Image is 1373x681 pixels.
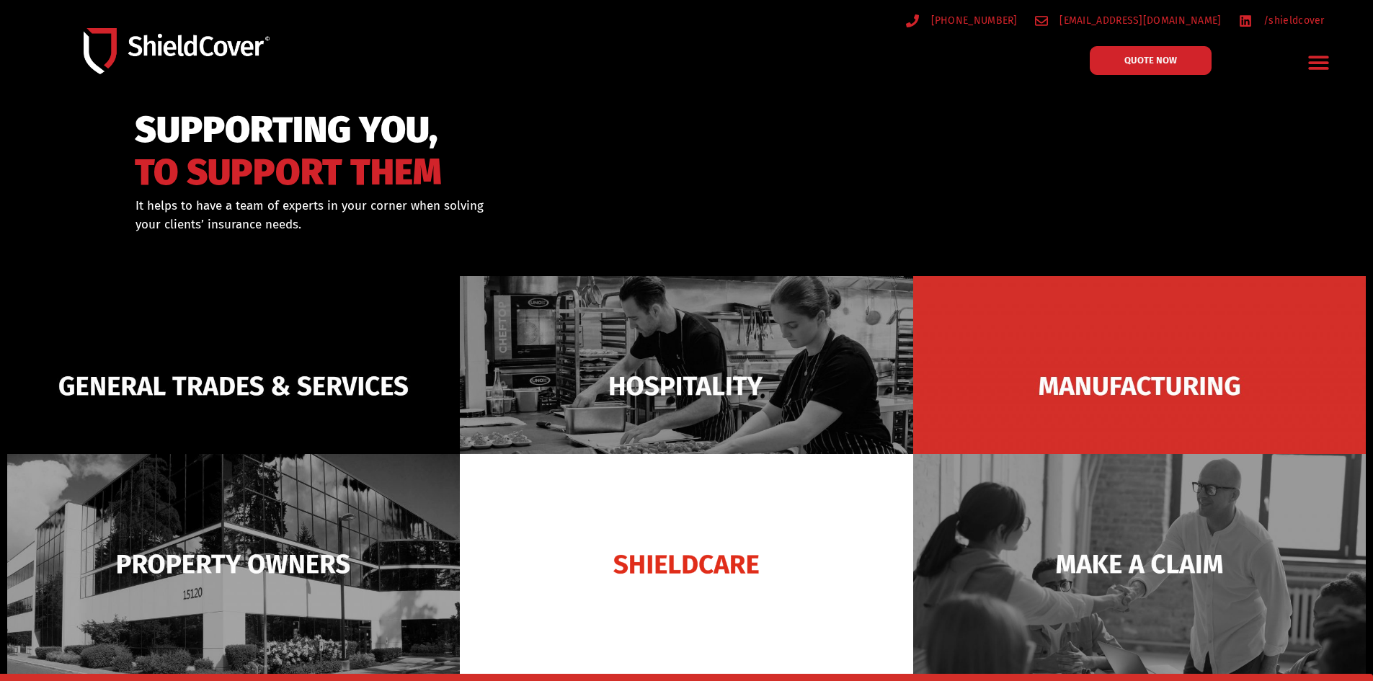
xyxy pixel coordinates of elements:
a: QUOTE NOW [1090,46,1212,75]
img: Shield-Cover-Underwriting-Australia-logo-full [84,28,270,74]
a: /shieldcover [1239,12,1325,30]
a: [PHONE_NUMBER] [906,12,1018,30]
span: QUOTE NOW [1124,55,1177,65]
span: SUPPORTING YOU, [135,115,442,145]
a: [EMAIL_ADDRESS][DOMAIN_NAME] [1035,12,1222,30]
p: your clients’ insurance needs. [135,215,760,234]
span: /shieldcover [1260,12,1325,30]
div: It helps to have a team of experts in your corner when solving [135,197,760,233]
div: Menu Toggle [1302,45,1336,79]
span: [EMAIL_ADDRESS][DOMAIN_NAME] [1056,12,1221,30]
span: [PHONE_NUMBER] [928,12,1018,30]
